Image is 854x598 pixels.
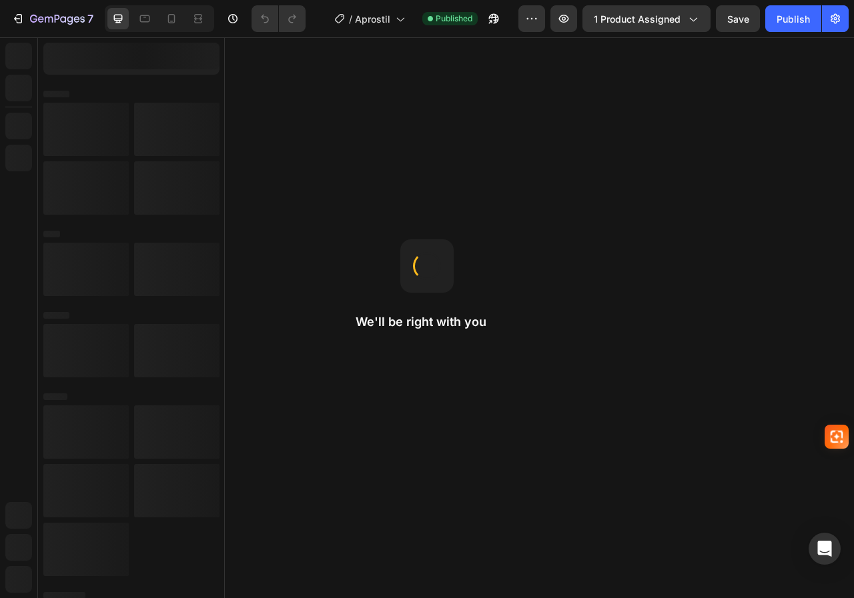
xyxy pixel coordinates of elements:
div: Undo/Redo [252,5,306,32]
span: / [349,12,352,26]
p: 7 [87,11,93,27]
button: 7 [5,5,99,32]
div: Open Intercom Messenger [809,533,841,565]
button: Publish [765,5,821,32]
button: Save [716,5,760,32]
button: 1 product assigned [582,5,711,32]
span: 1 product assigned [594,12,681,26]
span: Aprostil [355,12,390,26]
span: Save [727,13,749,25]
span: Published [436,13,472,25]
h2: We'll be right with you [356,314,498,330]
div: Publish [777,12,810,26]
